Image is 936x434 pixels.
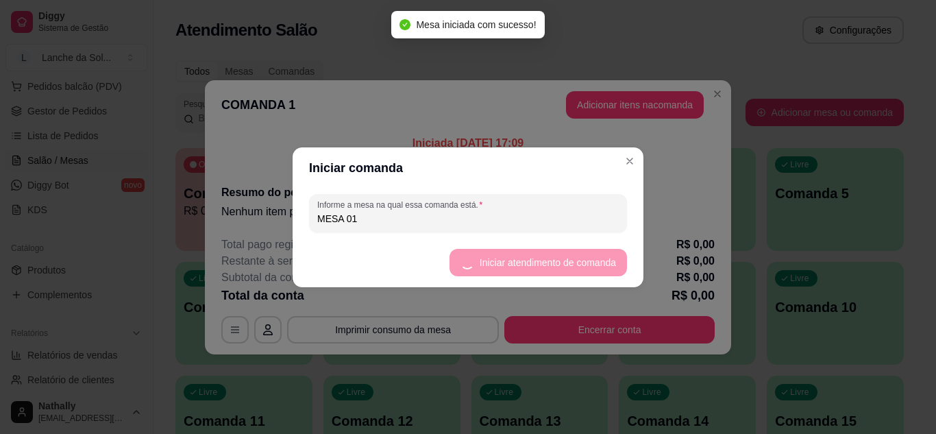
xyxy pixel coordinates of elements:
[317,212,619,226] input: Informe a mesa na qual essa comanda está.
[293,147,643,189] header: Iniciar comanda
[619,150,641,172] button: Close
[399,19,410,30] span: check-circle
[317,199,487,210] label: Informe a mesa na qual essa comanda está.
[416,19,536,30] span: Mesa iniciada com sucesso!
